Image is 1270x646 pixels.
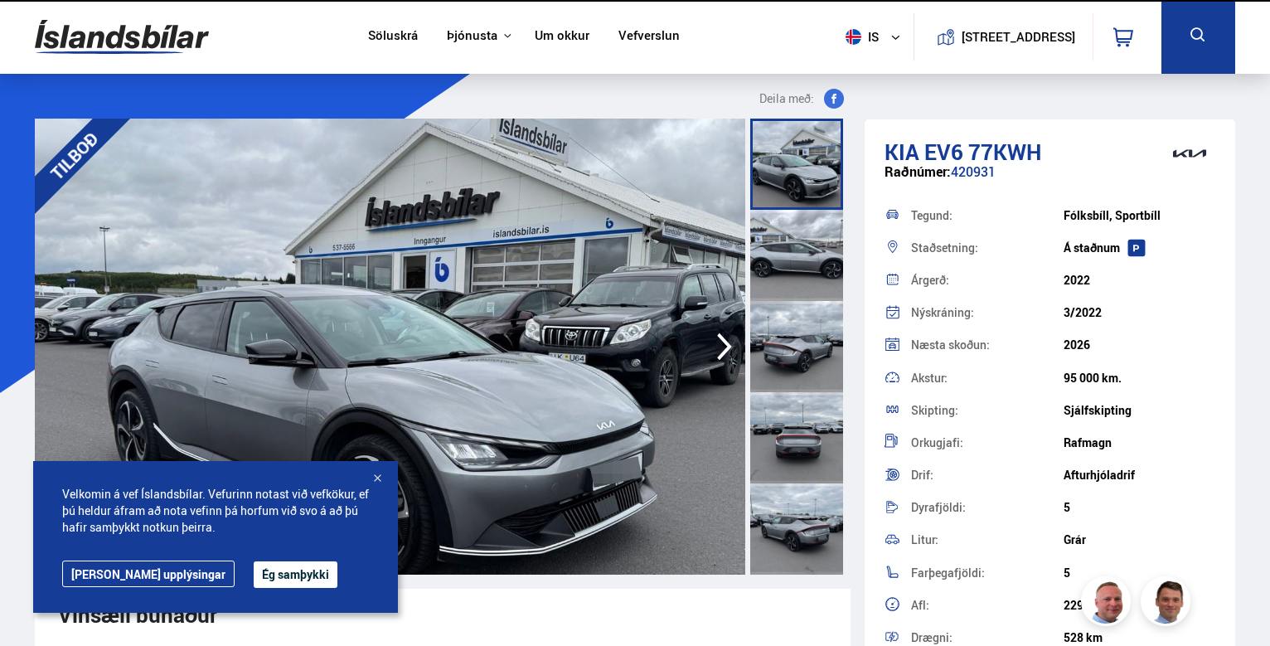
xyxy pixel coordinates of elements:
a: Vefverslun [618,28,680,46]
img: siFngHWaQ9KaOqBr.png [1083,579,1133,629]
a: [STREET_ADDRESS] [923,13,1084,61]
div: 528 km [1064,631,1215,644]
div: Vinsæll búnaður [58,602,827,627]
span: Deila með: [759,89,814,109]
div: TILBOÐ [12,94,137,218]
span: is [839,29,880,45]
div: Dyrafjöldi: [911,502,1063,513]
img: 3527071.jpeg [35,119,745,575]
div: Staðsetning: [911,242,1063,254]
div: Á staðnum [1064,241,1215,255]
button: Ég samþykki [254,561,337,588]
span: Velkomin á vef Íslandsbílar. Vefurinn notast við vefkökur, ef þú heldur áfram að nota vefinn þá h... [62,486,369,536]
button: Þjónusta [447,28,497,44]
div: 95 000 km. [1064,372,1215,385]
div: 229 hö. [1064,599,1215,612]
div: Drif: [911,469,1063,481]
button: is [839,12,914,61]
a: Söluskrá [368,28,418,46]
div: Grár [1064,533,1215,546]
div: Nýskráning: [911,307,1063,318]
img: G0Ugv5HjCgRt.svg [35,10,209,64]
div: 3/2022 [1064,306,1215,319]
div: 420931 [885,164,1215,197]
span: Raðnúmer: [885,163,951,181]
img: svg+xml;base64,PHN2ZyB4bWxucz0iaHR0cDovL3d3dy53My5vcmcvMjAwMC9zdmciIHdpZHRoPSI1MTIiIGhlaWdodD0iNT... [846,29,861,45]
span: EV6 77KWH [924,137,1041,167]
div: Afl: [911,600,1063,611]
div: Farþegafjöldi: [911,567,1063,579]
div: Rafmagn [1064,436,1215,449]
a: Um okkur [535,28,589,46]
div: Afturhjóladrif [1064,469,1215,482]
div: Akstur: [911,372,1063,384]
div: Tegund: [911,210,1063,221]
span: Kia [885,137,919,167]
div: 5 [1064,501,1215,514]
div: Árgerð: [911,274,1063,286]
img: brand logo [1156,128,1223,179]
a: [PERSON_NAME] upplýsingar [62,561,235,587]
div: Sjálfskipting [1064,404,1215,417]
div: Litur: [911,534,1063,546]
div: Næsta skoðun: [911,339,1063,351]
div: 5 [1064,566,1215,580]
div: 2022 [1064,274,1215,287]
div: Orkugjafi: [911,437,1063,449]
div: Skipting: [911,405,1063,416]
button: Deila með: [753,89,851,109]
img: FbJEzSuNWCJXmdc-.webp [1143,579,1193,629]
div: Drægni: [911,632,1063,644]
div: 2026 [1064,338,1215,352]
button: [STREET_ADDRESS] [967,30,1069,44]
div: Fólksbíll, Sportbíll [1064,209,1215,222]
